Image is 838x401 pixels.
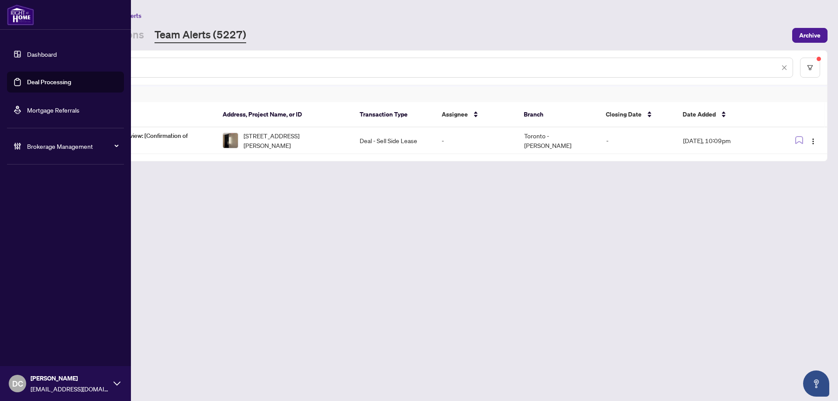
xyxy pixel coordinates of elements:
[244,131,346,150] span: [STREET_ADDRESS][PERSON_NAME]
[353,102,435,127] th: Transaction Type
[435,102,517,127] th: Assignee
[599,127,676,154] td: -
[792,28,828,43] button: Archive
[517,127,599,154] td: Toronto - [PERSON_NAME]
[435,127,517,154] td: -
[676,102,774,127] th: Date Added
[223,133,238,148] img: thumbnail-img
[12,377,23,390] span: DC
[803,370,829,397] button: Open asap
[31,374,109,383] span: [PERSON_NAME]
[683,110,716,119] span: Date Added
[46,86,827,102] div: 1 of Items
[216,102,353,127] th: Address, Project Name, or ID
[27,78,71,86] a: Deal Processing
[27,106,79,114] a: Mortgage Referrals
[27,141,118,151] span: Brokerage Management
[155,27,246,43] a: Team Alerts (5227)
[27,50,57,58] a: Dashboard
[810,138,817,145] img: Logo
[676,127,775,154] td: [DATE], 10:09pm
[517,102,599,127] th: Branch
[781,65,787,71] span: close
[806,134,820,147] button: Logo
[31,384,109,394] span: [EMAIL_ADDRESS][DOMAIN_NAME]
[86,131,209,150] span: Submitted for review: [Confirmation of Closing]
[7,4,34,25] img: logo
[799,28,821,42] span: Archive
[79,102,216,127] th: Summary
[599,102,676,127] th: Closing Date
[800,58,820,78] button: filter
[353,127,435,154] td: Deal - Sell Side Lease
[807,65,813,71] span: filter
[606,110,642,119] span: Closing Date
[442,110,468,119] span: Assignee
